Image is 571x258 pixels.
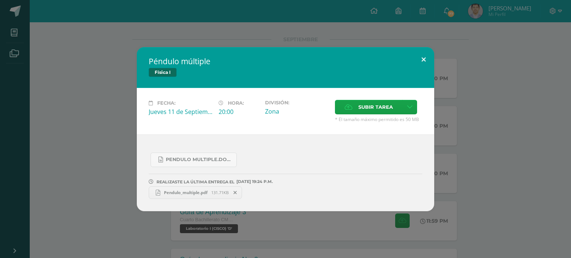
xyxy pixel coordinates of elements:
[358,100,393,114] span: Subir tarea
[149,186,242,199] a: Pendulo_multiple.pdf 131.71KB
[413,47,434,72] button: Close (Esc)
[160,190,211,195] span: Pendulo_multiple.pdf
[166,157,233,163] span: Pendulo multiple.docx
[157,179,235,184] span: REALIZASTE LA ÚLTIMA ENTREGA EL
[335,116,422,123] span: * El tamaño máximo permitido es 50 MB
[265,107,329,115] div: Zona
[157,100,175,106] span: Fecha:
[219,108,259,116] div: 20:00
[149,56,422,66] h2: Péndulo múltiple
[149,108,213,116] div: Jueves 11 de Septiembre
[228,100,244,106] span: Hora:
[229,189,242,197] span: Remover entrega
[211,190,229,195] span: 131.71KB
[151,153,237,167] a: Pendulo multiple.docx
[265,100,329,105] label: División:
[149,68,177,77] span: Física I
